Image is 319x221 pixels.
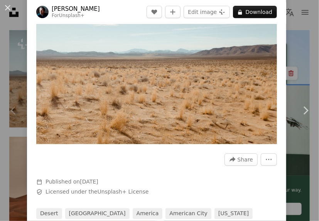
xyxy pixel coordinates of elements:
a: Unsplash+ [59,13,84,18]
img: Go to Wesley Tingey's profile [36,6,49,18]
a: america [133,208,163,219]
a: desert [36,208,62,219]
time: December 26, 2022 at 5:04:53 AM EST [80,178,98,185]
a: american city [165,208,211,219]
button: Add to Collection [165,6,181,18]
a: [GEOGRAPHIC_DATA] [65,208,130,219]
a: [PERSON_NAME] [52,5,100,13]
button: Download [233,6,277,18]
button: Share this image [224,153,258,166]
div: For [52,13,100,19]
button: Like [147,6,162,18]
a: Unsplash+ License [98,189,149,195]
span: Published on [46,178,98,185]
button: Edit image [184,6,230,18]
a: Next [292,73,319,148]
button: More Actions [261,153,277,166]
span: Share [238,154,253,165]
span: Licensed under the [46,188,149,196]
a: [US_STATE] [214,208,253,219]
